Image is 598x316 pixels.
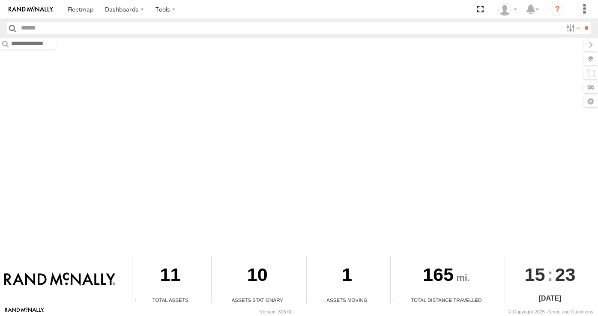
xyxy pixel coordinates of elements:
[495,3,520,16] div: Valeo Dash
[212,256,303,296] div: 10
[391,256,502,296] div: 165
[132,297,145,304] div: Total number of Enabled Assets
[132,256,208,296] div: 11
[550,3,564,16] i: ?
[9,6,53,12] img: rand-logo.svg
[525,256,545,293] span: 15
[563,22,581,34] label: Search Filter Options
[260,309,293,314] div: Version: 306.00
[212,297,224,304] div: Total number of assets current stationary.
[391,297,404,304] div: Total distance travelled by all assets within specified date range and applied filters
[212,296,303,304] div: Assets Stationary
[548,309,593,314] a: Terms and Conditions
[583,95,598,107] label: Map Settings
[132,296,208,304] div: Total Assets
[307,297,320,304] div: Total number of assets current in transit.
[505,256,595,293] div: :
[508,309,593,314] div: © Copyright 2025 -
[5,307,44,316] a: Visit our Website
[505,293,595,304] div: [DATE]
[4,272,115,287] img: Rand McNally
[555,256,576,293] span: 23
[307,296,388,304] div: Assets Moving
[391,296,502,304] div: Total Distance Travelled
[307,256,388,296] div: 1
